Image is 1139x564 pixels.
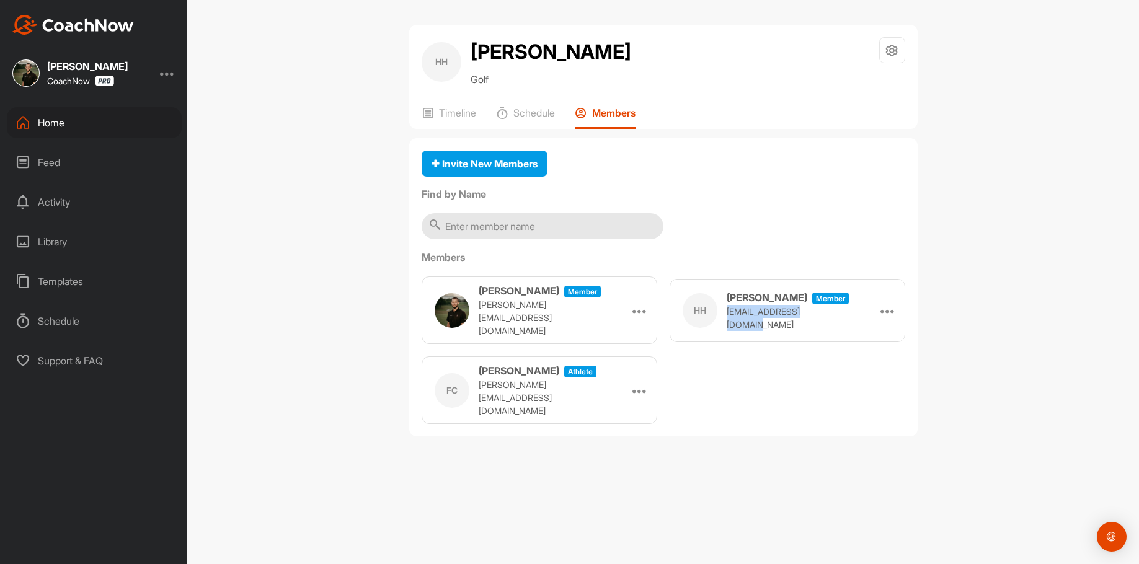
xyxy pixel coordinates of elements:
[471,37,631,67] h2: [PERSON_NAME]
[7,147,182,178] div: Feed
[479,363,559,378] h3: [PERSON_NAME]
[812,293,849,304] span: Member
[435,293,469,328] img: user
[422,151,547,177] button: Invite New Members
[1097,522,1127,552] div: Open Intercom Messenger
[564,286,601,297] span: Member
[513,107,555,119] p: Schedule
[439,107,476,119] p: Timeline
[47,76,114,86] div: CoachNow
[12,15,134,35] img: CoachNow
[592,107,636,119] p: Members
[727,290,807,305] h3: [PERSON_NAME]
[422,250,905,265] label: Members
[7,306,182,337] div: Schedule
[7,107,182,138] div: Home
[7,226,182,257] div: Library
[432,157,538,170] span: Invite New Members
[683,293,717,328] div: HH
[479,378,603,417] p: [PERSON_NAME][EMAIL_ADDRESS][DOMAIN_NAME]
[727,305,851,331] p: [EMAIL_ADDRESS][DOMAIN_NAME]
[435,373,469,408] div: FC
[95,76,114,86] img: CoachNow Pro
[422,187,905,201] label: Find by Name
[7,187,182,218] div: Activity
[7,266,182,297] div: Templates
[7,345,182,376] div: Support & FAQ
[47,61,128,71] div: [PERSON_NAME]
[422,213,663,239] input: Enter member name
[422,42,461,82] div: HH
[479,298,603,337] p: [PERSON_NAME][EMAIL_ADDRESS][DOMAIN_NAME]
[564,366,596,377] span: athlete
[479,283,559,298] h3: [PERSON_NAME]
[471,72,631,87] p: Golf
[12,59,40,87] img: square_3641e69a23774a22bb1969e55584baa6.jpg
